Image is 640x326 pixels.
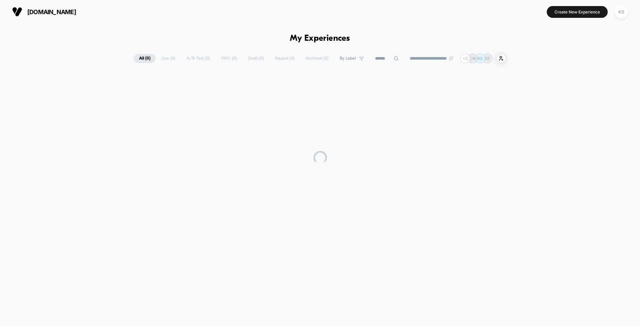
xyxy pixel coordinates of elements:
div: KS [615,5,628,19]
img: Visually logo [12,7,22,17]
img: end [449,56,453,60]
p: EE [485,56,490,61]
span: [DOMAIN_NAME] [27,8,76,15]
div: + 3 [460,54,470,63]
p: KS [477,56,483,61]
span: By Label [340,56,356,61]
h1: My Experiences [290,34,350,43]
span: All ( 0 ) [134,54,156,63]
button: [DOMAIN_NAME] [10,6,78,17]
button: KS [613,5,630,19]
p: CM [469,56,476,61]
button: Create New Experience [547,6,608,18]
